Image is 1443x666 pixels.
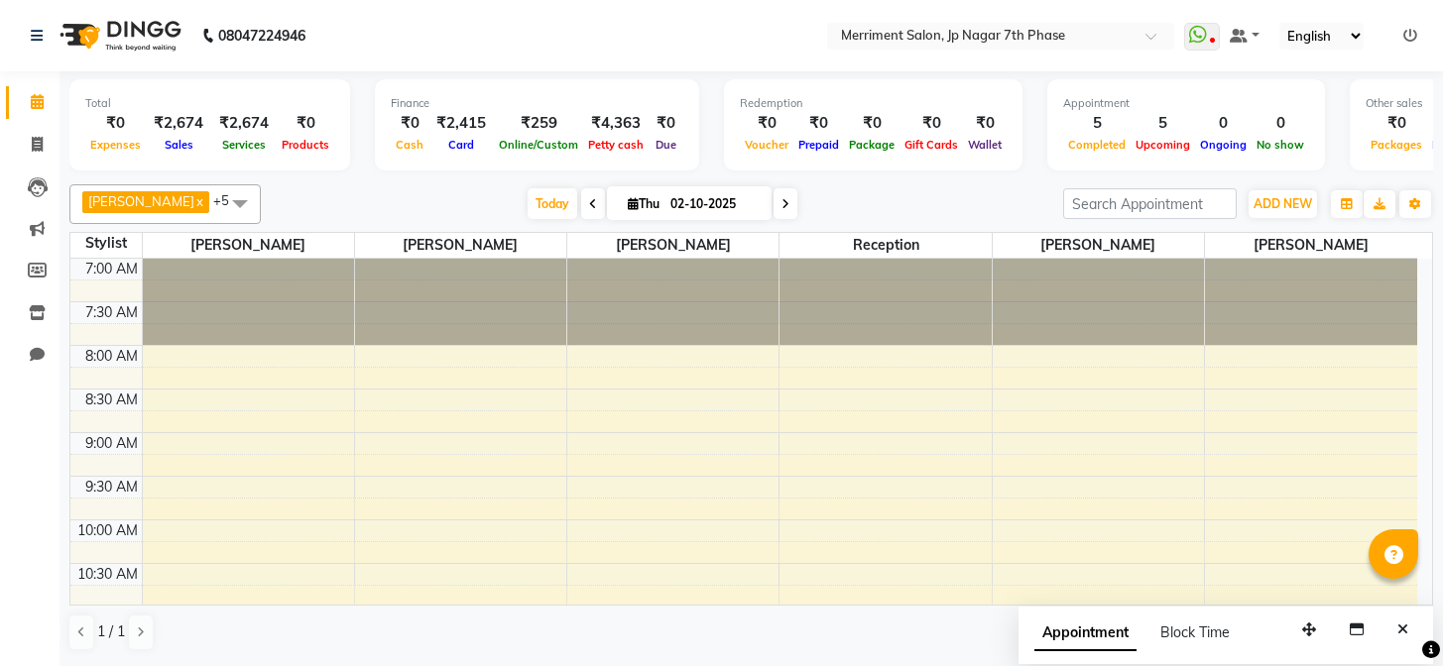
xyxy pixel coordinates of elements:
[528,188,577,219] span: Today
[1063,188,1237,219] input: Search Appointment
[391,138,428,152] span: Cash
[277,138,334,152] span: Products
[81,477,142,498] div: 9:30 AM
[73,564,142,585] div: 10:30 AM
[844,112,900,135] div: ₹0
[494,138,583,152] span: Online/Custom
[160,138,198,152] span: Sales
[85,138,146,152] span: Expenses
[651,138,681,152] span: Due
[1063,95,1309,112] div: Appointment
[1254,196,1312,211] span: ADD NEW
[844,138,900,152] span: Package
[194,193,203,209] a: x
[73,520,142,541] div: 10:00 AM
[88,193,194,209] span: [PERSON_NAME]
[1131,112,1195,135] div: 5
[81,389,142,410] div: 8:30 AM
[649,112,683,135] div: ₹0
[1252,138,1309,152] span: No show
[211,112,277,135] div: ₹2,674
[51,8,186,63] img: logo
[391,112,428,135] div: ₹0
[213,192,244,208] span: +5
[1063,112,1131,135] div: 5
[664,189,764,219] input: 2025-10-02
[218,8,305,63] b: 08047224946
[143,233,354,258] span: [PERSON_NAME]
[1360,587,1423,646] iframe: chat widget
[1034,615,1137,651] span: Appointment
[963,112,1007,135] div: ₹0
[85,112,146,135] div: ₹0
[355,233,566,258] span: [PERSON_NAME]
[391,95,683,112] div: Finance
[583,138,649,152] span: Petty cash
[1366,138,1427,152] span: Packages
[1205,233,1417,258] span: [PERSON_NAME]
[81,302,142,323] div: 7:30 AM
[583,112,649,135] div: ₹4,363
[793,112,844,135] div: ₹0
[793,138,844,152] span: Prepaid
[993,233,1204,258] span: [PERSON_NAME]
[81,433,142,454] div: 9:00 AM
[963,138,1007,152] span: Wallet
[1249,190,1317,218] button: ADD NEW
[1195,112,1252,135] div: 0
[900,138,963,152] span: Gift Cards
[146,112,211,135] div: ₹2,674
[780,233,991,258] span: Reception
[1160,623,1230,641] span: Block Time
[1063,138,1131,152] span: Completed
[494,112,583,135] div: ₹259
[1195,138,1252,152] span: Ongoing
[85,95,334,112] div: Total
[1131,138,1195,152] span: Upcoming
[70,233,142,254] div: Stylist
[567,233,779,258] span: [PERSON_NAME]
[740,95,1007,112] div: Redemption
[81,346,142,367] div: 8:00 AM
[900,112,963,135] div: ₹0
[443,138,479,152] span: Card
[740,112,793,135] div: ₹0
[623,196,664,211] span: Thu
[428,112,494,135] div: ₹2,415
[97,621,125,642] span: 1 / 1
[1252,112,1309,135] div: 0
[740,138,793,152] span: Voucher
[81,259,142,279] div: 7:00 AM
[277,112,334,135] div: ₹0
[217,138,271,152] span: Services
[1366,112,1427,135] div: ₹0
